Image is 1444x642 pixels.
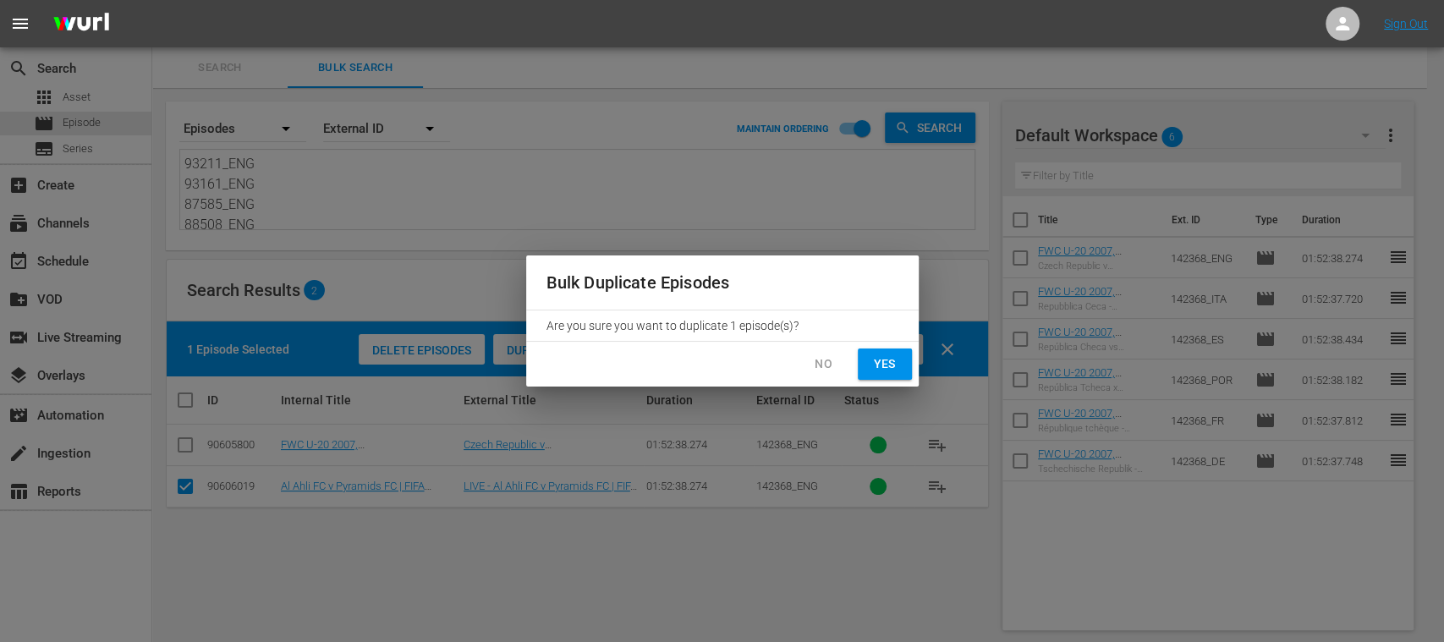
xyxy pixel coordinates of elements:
div: Are you sure you want to duplicate 1 episode(s)? [526,310,919,341]
span: Yes [871,354,898,375]
a: Sign Out [1384,17,1428,30]
span: No [810,354,837,375]
h2: Bulk Duplicate Episodes [546,269,898,296]
img: ans4CAIJ8jUAAAAAAAAAAAAAAAAAAAAAAAAgQb4GAAAAAAAAAAAAAAAAAAAAAAAAJMjXAAAAAAAAAAAAAAAAAAAAAAAAgAT5G... [41,4,122,44]
button: Yes [858,348,912,380]
button: No [797,348,851,380]
span: menu [10,14,30,34]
